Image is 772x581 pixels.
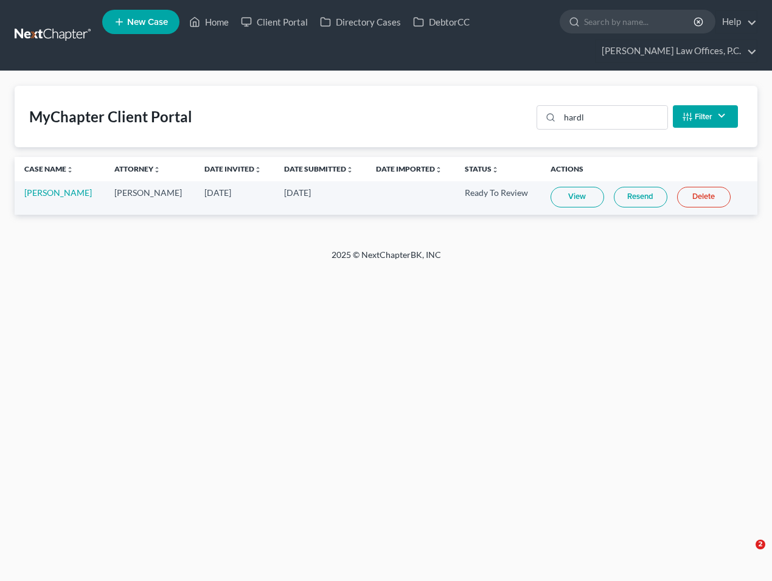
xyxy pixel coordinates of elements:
a: [PERSON_NAME] [24,187,92,198]
a: Date Importedunfold_more [376,164,442,173]
a: View [551,187,604,207]
td: [PERSON_NAME] [105,181,195,215]
a: Delete [677,187,731,207]
a: Resend [614,187,667,207]
input: Search... [560,106,667,129]
a: Date Invitedunfold_more [204,164,262,173]
a: Case Nameunfold_more [24,164,74,173]
i: unfold_more [435,166,442,173]
a: Home [183,11,235,33]
a: DebtorCC [407,11,476,33]
a: Attorneyunfold_more [114,164,161,173]
a: Date Submittedunfold_more [284,164,353,173]
i: unfold_more [66,166,74,173]
span: [DATE] [204,187,231,198]
span: New Case [127,18,168,27]
input: Search by name... [584,10,695,33]
i: unfold_more [492,166,499,173]
a: [PERSON_NAME] Law Offices, P.C. [596,40,757,62]
div: MyChapter Client Portal [29,107,192,127]
span: 2 [756,540,765,549]
iframe: Intercom live chat [731,540,760,569]
a: Client Portal [235,11,314,33]
span: [DATE] [284,187,311,198]
div: 2025 © NextChapterBK, INC [40,249,733,271]
a: Help [716,11,757,33]
i: unfold_more [346,166,353,173]
th: Actions [541,157,757,181]
i: unfold_more [254,166,262,173]
td: Ready To Review [455,181,541,215]
i: unfold_more [153,166,161,173]
a: Directory Cases [314,11,407,33]
button: Filter [673,105,738,128]
a: Statusunfold_more [465,164,499,173]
